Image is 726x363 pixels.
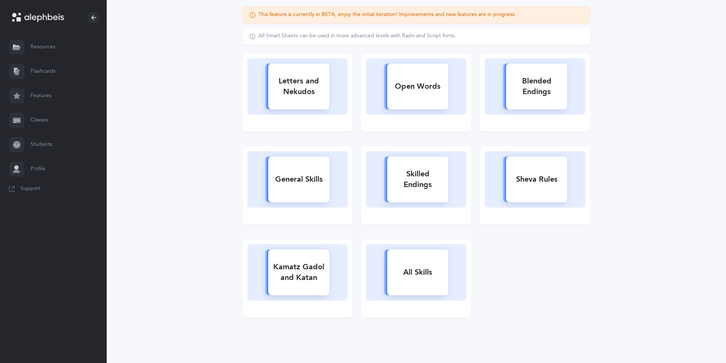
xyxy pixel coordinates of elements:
div: All Smart Sheets can be used in more advanced levels with Rashi and Script fonts. [258,32,456,40]
span: Support [21,185,40,193]
div: Blended Endings [506,71,567,102]
iframe: Drift Widget Chat Controller [688,325,717,354]
div: Letters and Nekudos [268,71,329,102]
div: Open Words [387,77,448,96]
div: Skilled Endings [387,164,448,195]
div: All Skills [387,262,448,282]
div: General Skills [268,170,329,189]
div: Sheva Rules [506,170,567,189]
div: This feature is currently in BETA, enjoy the initial iteration! Improvements and new features are... [258,11,516,19]
div: Kamatz Gadol and Katan [268,257,329,288]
